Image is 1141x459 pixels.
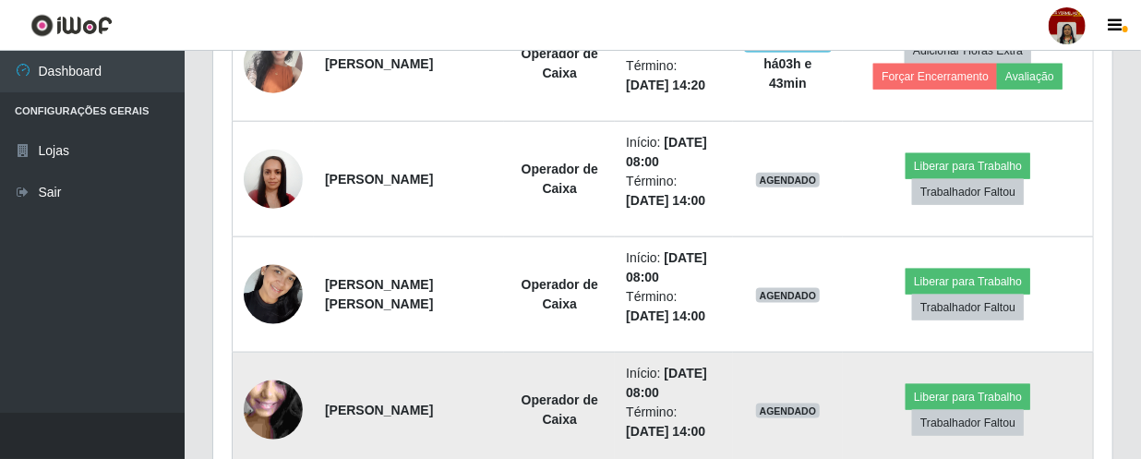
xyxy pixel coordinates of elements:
li: Término: [626,172,721,211]
img: 1736347435589.jpeg [244,24,303,103]
time: [DATE] 08:00 [626,366,707,400]
li: Término: [626,56,721,95]
strong: [PERSON_NAME] [325,172,433,187]
img: 1736860936757.jpeg [244,255,303,333]
strong: [PERSON_NAME] [325,56,433,71]
button: Trabalhador Faltou [912,410,1024,436]
img: CoreUI Logo [30,14,113,37]
li: Término: [626,287,721,326]
time: [DATE] 08:00 [626,250,707,284]
strong: há 03 h e 43 min [763,56,811,91]
strong: Operador de Caixa [522,277,598,311]
strong: Operador de Caixa [522,393,598,427]
span: AGENDADO [756,404,821,418]
button: Liberar para Trabalho [906,269,1030,295]
button: Avaliação [997,64,1063,90]
strong: [PERSON_NAME] [PERSON_NAME] [325,277,433,311]
time: [DATE] 08:00 [626,135,707,169]
time: [DATE] 14:20 [626,78,705,92]
li: Término: [626,403,721,441]
button: Liberar para Trabalho [906,153,1030,179]
time: [DATE] 14:00 [626,424,705,439]
li: Início: [626,364,721,403]
button: Liberar para Trabalho [906,384,1030,410]
strong: [PERSON_NAME] [325,403,433,417]
span: AGENDADO [756,173,821,187]
img: 1626269852710.jpeg [244,139,303,218]
li: Início: [626,133,721,172]
button: Trabalhador Faltou [912,179,1024,205]
button: Trabalhador Faltou [912,295,1024,320]
time: [DATE] 14:00 [626,308,705,323]
strong: Operador de Caixa [522,162,598,196]
button: Forçar Encerramento [873,64,997,90]
li: Início: [626,248,721,287]
span: AGENDADO [756,288,821,303]
time: [DATE] 14:00 [626,193,705,208]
